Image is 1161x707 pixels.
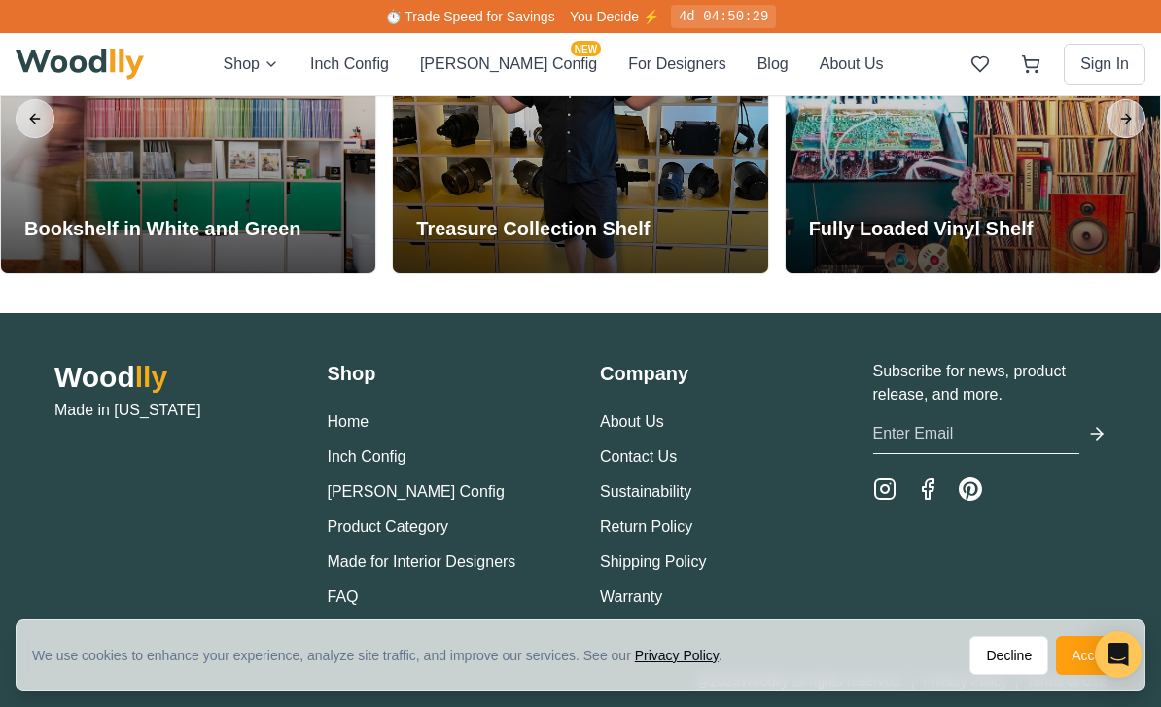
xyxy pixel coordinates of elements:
p: Subscribe for news, product release, and more. [873,360,1108,407]
a: FAQ [328,588,359,605]
input: Enter Email [873,414,1080,454]
a: Pinterest [959,477,982,501]
button: Sign In [1064,44,1145,85]
h3: Treasure Collection Shelf [416,215,650,242]
a: Shipping Policy [600,553,706,570]
button: Inch Config [328,445,406,469]
button: Decline [969,636,1048,675]
button: Inch Config [310,53,389,76]
img: Woodlly [16,49,144,80]
button: Blog [757,53,789,76]
a: Instagram [873,477,897,501]
span: lly [135,361,167,393]
a: Made for Interior Designers [328,553,516,570]
span: ⏱️ Trade Speed for Savings – You Decide ⚡ [385,9,659,24]
button: Accept [1056,636,1129,675]
button: About Us [820,53,884,76]
p: Made in [US_STATE] [54,399,289,422]
a: Product Category [328,518,449,535]
a: Facebook [916,477,939,501]
a: Sustainability [600,483,691,500]
div: Open Intercom Messenger [1095,631,1142,678]
a: Return Policy [600,518,692,535]
h3: Fully Loaded Vinyl Shelf [809,215,1034,242]
a: Privacy Policy [635,648,719,663]
span: NEW [571,41,601,56]
h2: Wood [54,360,289,395]
h3: Bookshelf in White and Green [24,215,300,242]
h3: Shop [328,360,562,387]
button: [PERSON_NAME] ConfigNEW [420,53,597,76]
div: We use cookies to enhance your experience, analyze site traffic, and improve our services. See our . [32,646,738,665]
h3: Company [600,360,834,387]
button: Shop [224,53,279,76]
button: [PERSON_NAME] Config [328,480,505,504]
a: Warranty [600,588,662,605]
a: Contact Us [600,448,677,465]
a: Home [328,413,369,430]
div: 4d 04:50:29 [671,5,776,28]
button: For Designers [628,53,725,76]
a: About Us [600,413,664,430]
